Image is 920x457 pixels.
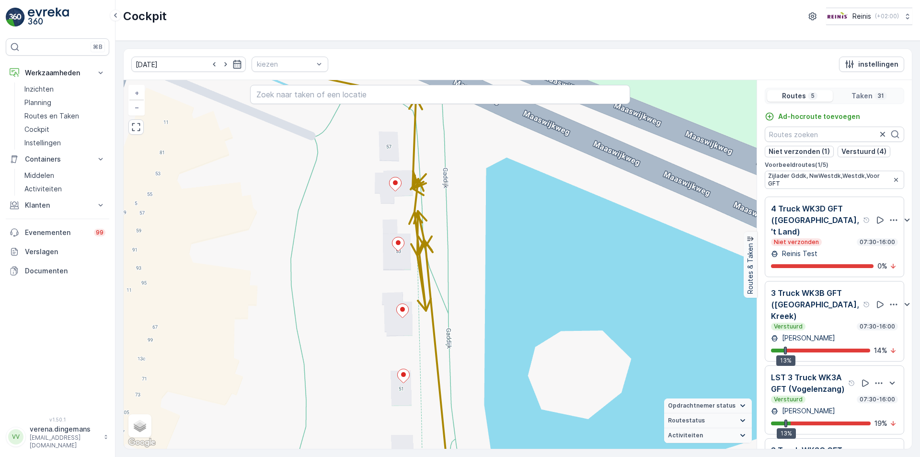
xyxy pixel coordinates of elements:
p: 0 % [877,261,887,271]
button: Niet verzonden (1) [765,146,834,157]
img: logo_light-DOdMpM7g.png [28,8,69,27]
p: 99 [96,229,103,236]
p: instellingen [858,59,898,69]
p: ( +02:00 ) [875,12,899,20]
p: Routes en Taken [24,111,79,121]
p: Ad-hocroute toevoegen [778,112,860,121]
a: Ad-hocroute toevoegen [765,112,860,121]
button: Klanten [6,196,109,215]
button: Containers [6,150,109,169]
a: Evenementen99 [6,223,109,242]
p: Instellingen [24,138,61,148]
input: Zoek naar taken of een locatie [250,85,630,104]
button: VVverena.dingemans[EMAIL_ADDRESS][DOMAIN_NAME] [6,424,109,449]
button: Reinis(+02:00) [826,8,912,25]
p: Inzichten [24,84,54,94]
a: Verslagen [6,242,109,261]
p: Verstuurd [773,396,804,403]
p: 5 [810,92,816,100]
a: Activiteiten [21,182,109,196]
p: Routes [782,91,806,101]
span: Zijlader Gddk, NwWestdk,Westdk,Voor GFT [768,172,890,187]
p: [PERSON_NAME] [780,333,835,343]
p: Voorbeeldroutes ( 1 / 5 ) [765,161,904,169]
p: verena.dingemans [30,424,99,434]
p: 19 % [874,419,887,428]
img: Google [126,436,158,449]
p: Planning [24,98,51,107]
button: instellingen [839,57,904,72]
p: Activiteiten [24,184,62,194]
p: Cockpit [123,9,167,24]
p: Evenementen [25,228,88,237]
a: Cockpit [21,123,109,136]
p: 31 [876,92,885,100]
p: Klanten [25,200,90,210]
div: 13% [776,355,795,366]
p: 14 % [874,346,887,355]
summary: Opdrachtnemer status [664,398,752,413]
summary: Routestatus [664,413,752,428]
p: 3 Truck WK3B GFT ([GEOGRAPHIC_DATA], Kreek) [771,287,861,322]
p: Taken [851,91,873,101]
p: Documenten [25,266,105,276]
span: Routestatus [668,417,705,424]
img: logo [6,8,25,27]
a: Layers [129,415,150,436]
a: In zoomen [129,86,144,100]
p: kiezen [257,59,313,69]
p: Cockpit [24,125,49,134]
a: Instellingen [21,136,109,150]
a: Dit gebied openen in Google Maps (er wordt een nieuw venster geopend) [126,436,158,449]
div: help tooltippictogram [863,301,871,308]
p: 07:30-16:00 [859,238,896,246]
p: Routes & Taken [746,243,755,294]
a: Planning [21,96,109,109]
p: 07:30-16:00 [859,396,896,403]
span: Opdrachtnemer status [668,402,736,410]
div: help tooltippictogram [848,379,856,387]
div: 13% [777,428,796,439]
a: Uitzoomen [129,100,144,115]
p: Verslagen [25,247,105,257]
p: 4 Truck WK3D GFT ([GEOGRAPHIC_DATA], 't Land) [771,203,861,237]
a: Inzichten [21,82,109,96]
img: Reinis-Logo-Vrijstaand_Tekengebied-1-copy2_aBO4n7j.png [826,11,849,22]
p: 07:30-16:00 [859,323,896,330]
p: Reinis [852,12,871,21]
a: Routes en Taken [21,109,109,123]
p: Verstuurd (4) [841,147,886,156]
span: − [135,103,139,111]
button: Werkzaamheden [6,63,109,82]
p: Containers [25,154,90,164]
p: LST 3 Truck WK3A GFT (Vogelenzang) [771,372,846,395]
summary: Activiteiten [664,428,752,443]
input: dd/mm/yyyy [131,57,246,72]
p: Niet verzonden (1) [769,147,830,156]
input: Routes zoeken [765,127,904,142]
p: ⌘B [93,43,103,51]
div: help tooltippictogram [863,216,871,224]
button: Verstuurd (4) [838,146,890,157]
p: Niet verzonden [773,238,820,246]
p: Middelen [24,171,54,180]
p: Verstuurd [773,323,804,330]
p: [PERSON_NAME] [780,406,835,416]
p: Werkzaamheden [25,68,90,78]
p: Reinis Test [780,249,817,258]
div: VV [8,429,23,445]
a: Middelen [21,169,109,182]
p: [EMAIL_ADDRESS][DOMAIN_NAME] [30,434,99,449]
a: Documenten [6,261,109,281]
span: Activiteiten [668,432,703,439]
span: v 1.50.1 [6,417,109,422]
span: + [135,89,139,97]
